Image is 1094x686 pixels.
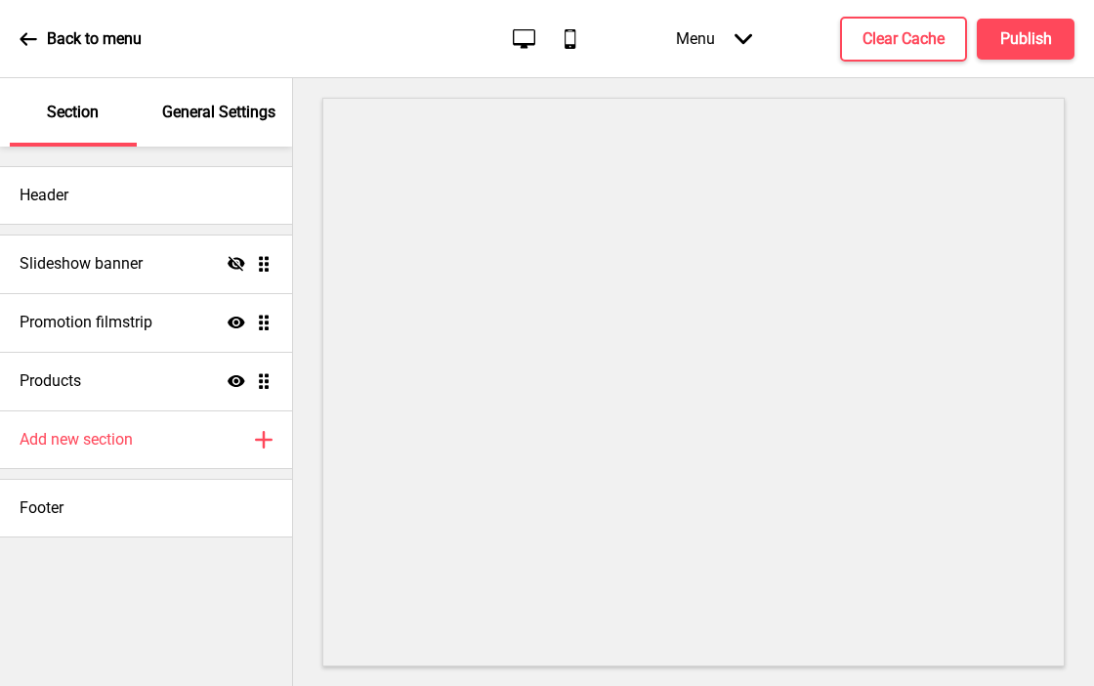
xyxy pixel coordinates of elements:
[20,429,133,450] h4: Add new section
[977,19,1074,60] button: Publish
[840,17,967,62] button: Clear Cache
[47,102,99,123] p: Section
[20,370,81,392] h4: Products
[162,102,275,123] p: General Settings
[863,28,945,50] h4: Clear Cache
[20,312,152,333] h4: Promotion filmstrip
[20,13,142,65] a: Back to menu
[20,497,63,519] h4: Footer
[47,28,142,50] p: Back to menu
[20,253,143,275] h4: Slideshow banner
[1000,28,1052,50] h4: Publish
[656,10,772,67] div: Menu
[20,185,68,206] h4: Header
